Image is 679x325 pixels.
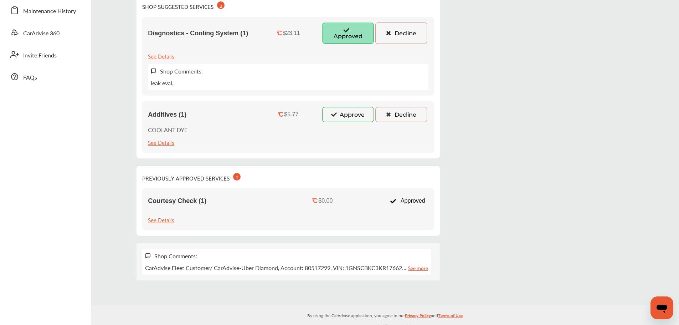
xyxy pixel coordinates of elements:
[151,79,174,87] p: leak eval,
[145,253,151,259] img: svg+xml;base64,PHN2ZyB3aWR0aD0iMTYiIGhlaWdodD0iMTciIHZpZXdCb3g9IjAgMCAxNiAxNyIgZmlsbD0ibm9uZSIgeG...
[6,1,84,20] a: Maintenance History
[408,264,428,272] a: See more
[142,172,241,183] div: PREVIOUSLY APPROVED SERVICES
[217,1,225,9] div: 2
[160,67,203,75] label: Shop Comments:
[23,7,76,16] span: Maintenance History
[375,22,427,44] button: Decline
[148,30,248,37] span: Diagnostics - Cooling System (1)
[650,296,673,319] iframe: Button to launch messaging window
[145,264,428,272] p: CarAdvise Fleet Customer/ CarAdvise-Uber Diamond, Account: 80517299, VIN: 1GNSCBKC3KR17662…
[322,107,374,122] button: Approve
[148,126,187,134] p: COOLANT DYE
[233,173,241,181] div: 1
[154,252,197,260] div: Shop Comments:
[23,51,57,60] span: Invite Friends
[283,30,300,36] div: $23.11
[148,111,186,118] span: Additives (1)
[322,22,374,44] button: Approved
[23,73,37,82] span: FAQs
[6,45,84,64] a: Invite Friends
[386,194,428,208] div: Approved
[405,311,431,323] a: Privacy Policy
[91,311,679,319] p: By using the CarAdvise application, you agree to our and
[375,107,427,122] button: Decline
[318,198,333,204] div: $0.00
[148,215,174,224] div: See Details
[23,29,60,38] span: CarAdvise 360
[148,197,206,205] span: Courtesy Check (1)
[6,23,84,42] a: CarAdvise 360
[284,111,298,118] div: $5.77
[148,137,174,147] div: See Details
[6,67,84,86] a: FAQs
[438,311,463,323] a: Terms of Use
[148,51,174,61] div: See Details
[151,68,156,74] img: svg+xml;base64,PHN2ZyB3aWR0aD0iMTYiIGhlaWdodD0iMTciIHZpZXdCb3g9IjAgMCAxNiAxNyIgZmlsbD0ibm9uZSIgeG...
